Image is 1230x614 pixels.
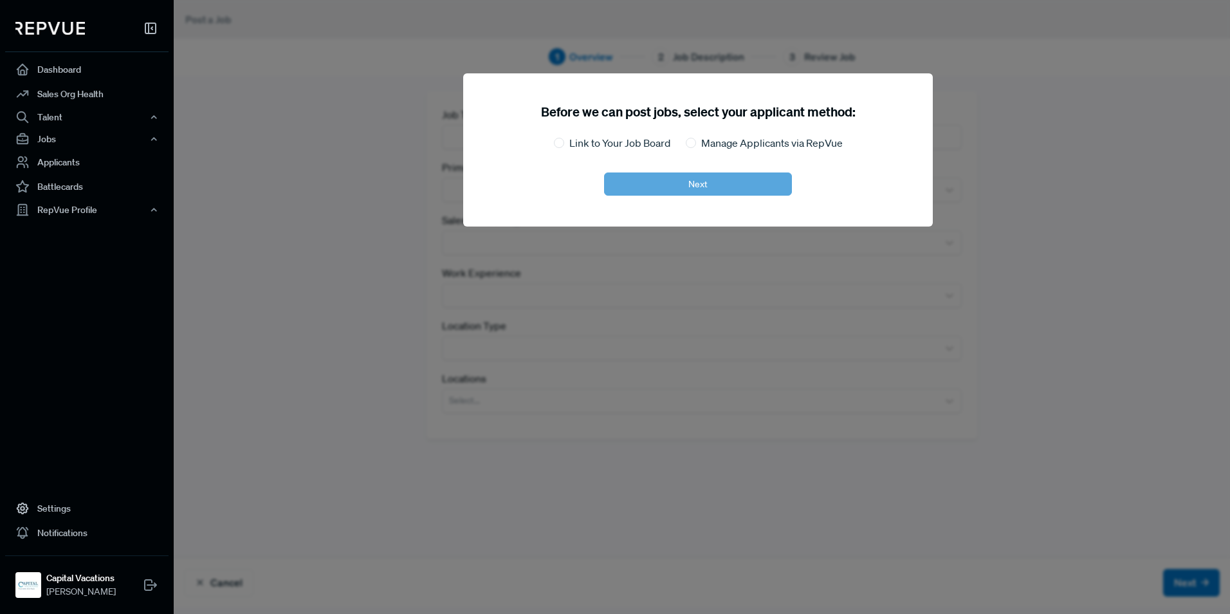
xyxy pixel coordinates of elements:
button: Talent [5,106,169,128]
img: Capital Vacations [18,575,39,595]
span: [PERSON_NAME] [46,585,116,599]
a: Dashboard [5,57,169,82]
a: Notifications [5,521,169,545]
a: Capital VacationsCapital Vacations[PERSON_NAME] [5,555,169,604]
label: Link to Your Job Board [569,135,670,151]
a: Settings [5,496,169,521]
button: RepVue Profile [5,199,169,221]
a: Battlecards [5,174,169,199]
a: Applicants [5,150,169,174]
label: Manage Applicants via RepVue [701,135,843,151]
a: Sales Org Health [5,82,169,106]
button: Jobs [5,128,169,150]
strong: Capital Vacations [46,572,116,585]
img: RepVue [15,22,85,35]
h5: Before we can post jobs, select your applicant method: [541,104,856,120]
